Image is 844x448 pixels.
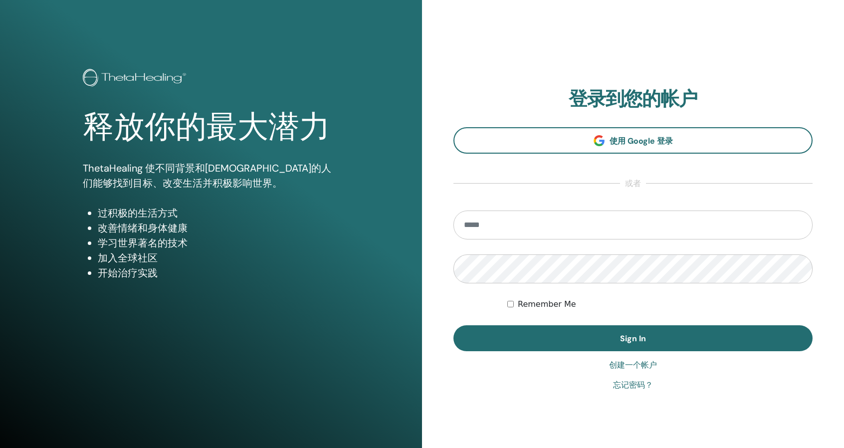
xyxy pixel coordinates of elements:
[613,379,653,391] a: 忘记密码？
[610,136,673,146] span: 使用 Google 登录
[98,221,339,235] li: 改善情绪和身体健康
[620,333,646,344] span: Sign In
[609,359,657,371] a: 创建一个帐户
[518,298,576,310] label: Remember Me
[453,325,813,351] button: Sign In
[98,250,339,265] li: 加入全球社区
[98,265,339,280] li: 开始治疗实践
[453,127,813,154] a: 使用 Google 登录
[98,206,339,221] li: 过积极的生活方式
[83,109,339,146] h1: 释放你的最大潜力
[507,298,813,310] div: Keep me authenticated indefinitely or until I manually logout
[83,161,339,191] p: ThetaHealing 使不同背景和[DEMOGRAPHIC_DATA]的人们能够找到目标、改变生活并积极影响世界。
[453,88,813,111] h2: 登录到您的帐户
[98,235,339,250] li: 学习世界著名的技术
[620,178,646,190] span: 或者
